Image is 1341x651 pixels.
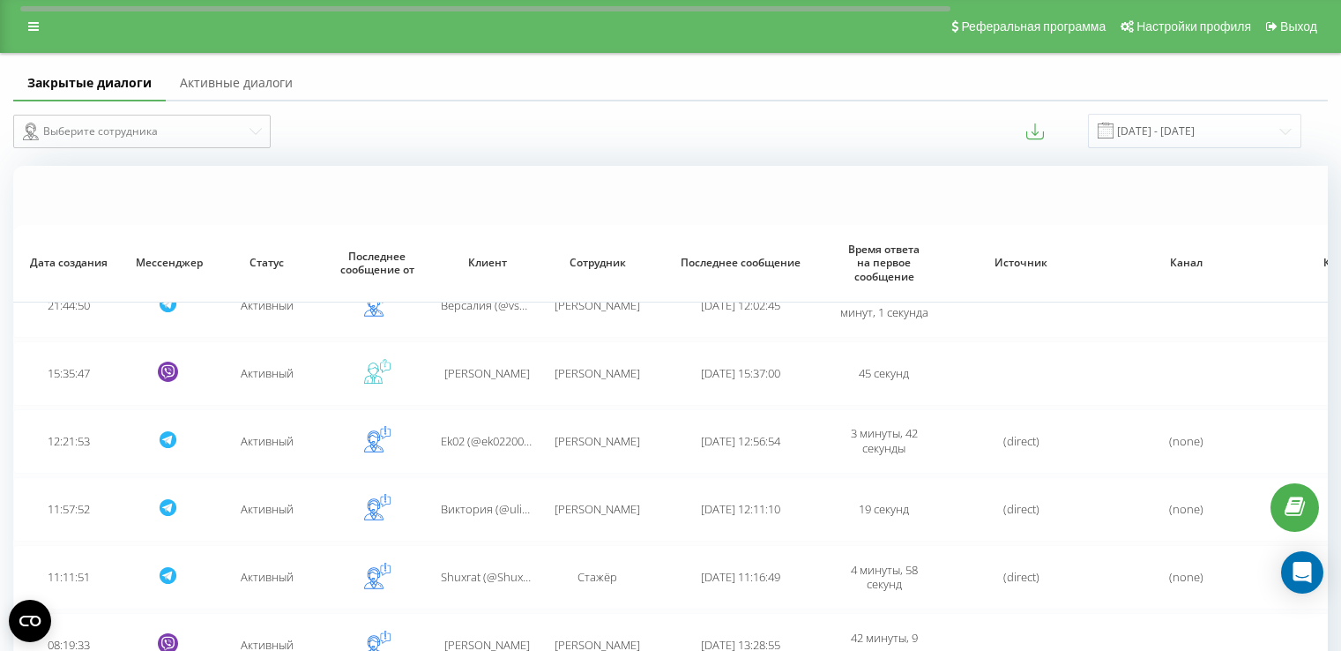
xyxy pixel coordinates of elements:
[701,501,780,517] span: [DATE] 12:11:10
[961,19,1106,34] span: Реферальная программа
[701,365,780,381] span: [DATE] 15:37:00
[701,297,780,313] span: [DATE] 12:02:45
[1280,19,1317,34] span: Выход
[26,256,110,270] span: Дата создания
[136,256,199,270] span: Мессенджер
[701,569,780,585] span: [DATE] 11:16:49
[335,250,419,277] span: Последнее сообщение от
[225,256,309,270] span: Статус
[955,256,1087,270] span: Источник
[1136,19,1251,34] span: Настройки профиля
[1026,123,1044,140] button: Экспортировать сообщения
[212,341,322,406] td: Активный
[1169,433,1203,449] span: (none)
[829,341,939,406] td: 45 секунд
[1169,501,1203,517] span: (none)
[829,545,939,610] td: 4 минуты, 58 секунд
[829,477,939,542] td: 19 секунд
[555,501,640,517] span: [PERSON_NAME]
[13,66,166,101] a: Закрытые диалоги
[669,256,812,270] span: Последнее сообщение
[842,243,926,284] span: Время ответа на первое сообщение
[13,477,123,542] td: 11:57:52
[13,341,123,406] td: 15:35:47
[441,501,593,517] span: Виктория (@ulianichviktoriia)
[9,600,51,642] button: Open CMP widget
[1281,551,1323,594] div: Open Intercom Messenger
[441,569,563,585] span: Shuxrat (@Shuxrat_616)
[555,365,640,381] span: [PERSON_NAME]
[555,297,640,313] span: [PERSON_NAME]
[829,273,939,338] td: 11 часов, 7 минут, 1 секунда
[1003,501,1039,517] span: (direct)
[23,121,247,142] div: Выберите сотрудника
[13,545,123,610] td: 11:11:51
[1003,569,1039,585] span: (direct)
[701,433,780,449] span: [DATE] 12:56:54
[555,433,640,449] span: [PERSON_NAME]
[1003,433,1039,449] span: (direct)
[1120,256,1252,270] span: Канал
[555,256,639,270] span: Сотрудник
[158,362,178,382] svg: Viber
[445,256,529,270] span: Клиент
[212,273,322,338] td: Активный
[444,365,530,381] span: [PERSON_NAME]
[577,569,617,585] span: Стажёр
[212,477,322,542] td: Активный
[441,297,548,313] span: Версалия (@vsqwss)
[441,433,533,449] span: Ek02 (@ek022002)
[829,409,939,474] td: 3 минуты, 42 секунды
[166,66,307,101] a: Активные диалоги
[212,409,322,474] td: Активный
[13,273,123,338] td: 21:44:50
[212,545,322,610] td: Активный
[13,409,123,474] td: 12:21:53
[1169,569,1203,585] span: (none)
